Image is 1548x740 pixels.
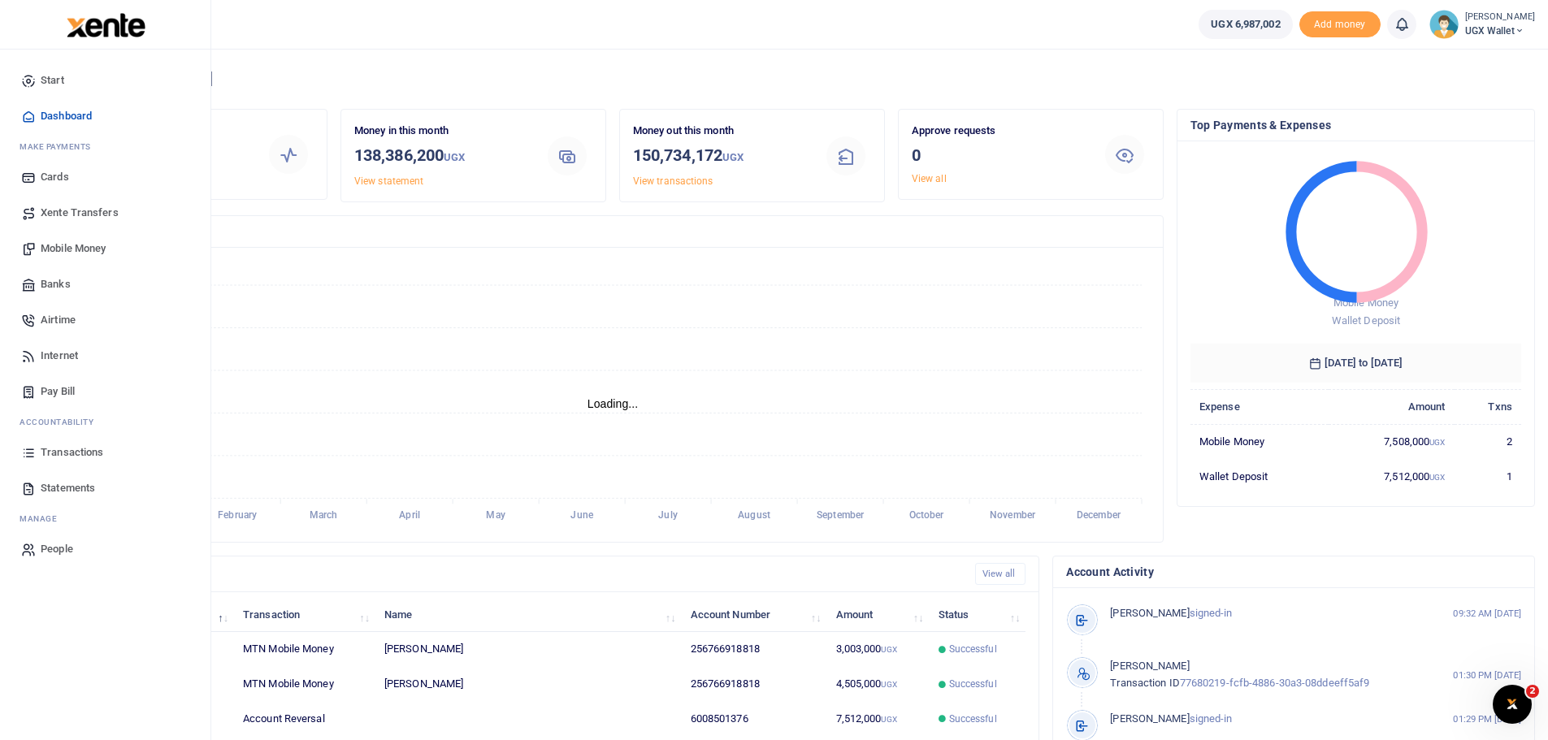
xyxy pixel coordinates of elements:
p: signed-in [1110,711,1418,728]
tspan: March [310,510,338,521]
a: View transactions [633,175,713,187]
span: Dashboard [41,108,92,124]
td: 7,512,000 [826,702,929,737]
th: Amount [1329,389,1455,424]
tspan: August [738,510,770,521]
td: 7,512,000 [1329,459,1455,493]
span: Airtime [41,312,76,328]
small: [PERSON_NAME] [1465,11,1535,24]
tspan: December [1077,510,1121,521]
a: Start [13,63,197,98]
tspan: February [218,510,257,521]
span: UGX 6,987,002 [1211,16,1280,32]
span: Pay Bill [41,383,75,400]
th: Account Number: activate to sort column ascending [681,597,826,632]
tspan: September [817,510,865,521]
td: 2 [1455,424,1521,459]
span: Mobile Money [1333,296,1398,309]
th: Txns [1455,389,1521,424]
td: 7,508,000 [1329,424,1455,459]
text: Loading... [588,397,639,410]
td: Wallet Deposit [1190,459,1329,493]
th: Name: activate to sort column ascending [375,597,682,632]
tspan: May [486,510,505,521]
p: Money in this month [354,123,530,140]
a: Mobile Money [13,231,197,266]
span: [PERSON_NAME] [1110,660,1189,672]
img: profile-user [1429,10,1459,39]
tspan: April [399,510,419,521]
a: View all [912,173,947,184]
td: Account Reversal [234,702,375,737]
th: Amount: activate to sort column ascending [826,597,929,632]
p: Approve requests [912,123,1087,140]
li: Ac [13,409,197,435]
span: anage [28,513,58,525]
h4: Account Activity [1066,563,1521,581]
span: Internet [41,348,78,364]
td: Mobile Money [1190,424,1329,459]
small: UGX [1429,438,1445,447]
small: UGX [1429,473,1445,482]
span: UGX Wallet [1465,24,1535,38]
a: View all [975,563,1026,585]
p: signed-in [1110,605,1418,622]
a: profile-user [PERSON_NAME] UGX Wallet [1429,10,1535,39]
small: UGX [444,151,465,163]
h6: [DATE] to [DATE] [1190,344,1521,383]
span: [PERSON_NAME] [1110,607,1189,619]
a: Airtime [13,302,197,338]
h3: 0 [912,143,1087,167]
a: Banks [13,266,197,302]
span: 2 [1526,685,1539,698]
a: Cards [13,159,197,195]
span: countability [32,416,93,428]
small: 09:32 AM [DATE] [1453,607,1521,621]
small: UGX [881,645,896,654]
li: M [13,506,197,531]
span: [PERSON_NAME] [1110,712,1189,725]
small: UGX [881,680,896,689]
img: logo-large [67,13,145,37]
span: Transaction ID [1110,677,1179,689]
small: UGX [881,715,896,724]
small: 01:30 PM [DATE] [1453,669,1521,682]
a: People [13,531,197,567]
iframe: Intercom live chat [1493,685,1532,724]
li: Toup your wallet [1299,11,1381,38]
tspan: June [570,510,593,521]
tspan: October [909,510,945,521]
span: Successful [949,642,997,656]
td: 1 [1455,459,1521,493]
td: [PERSON_NAME] [375,667,682,702]
span: Statements [41,480,95,496]
span: Banks [41,276,71,292]
h4: Top Payments & Expenses [1190,116,1521,134]
li: M [13,134,197,159]
td: MTN Mobile Money [234,667,375,702]
a: Xente Transfers [13,195,197,231]
td: 3,003,000 [826,632,929,667]
a: Statements [13,470,197,506]
td: 6008501376 [681,702,826,737]
h3: 150,734,172 [633,143,809,170]
span: People [41,541,73,557]
tspan: July [658,510,677,521]
a: logo-small logo-large logo-large [65,18,145,30]
span: Xente Transfers [41,205,119,221]
span: ake Payments [28,141,91,153]
span: Cards [41,169,69,185]
th: Expense [1190,389,1329,424]
small: UGX [722,151,744,163]
a: Transactions [13,435,197,470]
a: Add money [1299,17,1381,29]
td: [PERSON_NAME] [375,632,682,667]
span: Wallet Deposit [1332,314,1400,327]
td: MTN Mobile Money [234,632,375,667]
span: Successful [949,677,997,691]
a: UGX 6,987,002 [1199,10,1292,39]
h4: Hello [PERSON_NAME] [62,70,1535,88]
th: Status: activate to sort column ascending [929,597,1025,632]
h3: 138,386,200 [354,143,530,170]
small: 01:29 PM [DATE] [1453,712,1521,726]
